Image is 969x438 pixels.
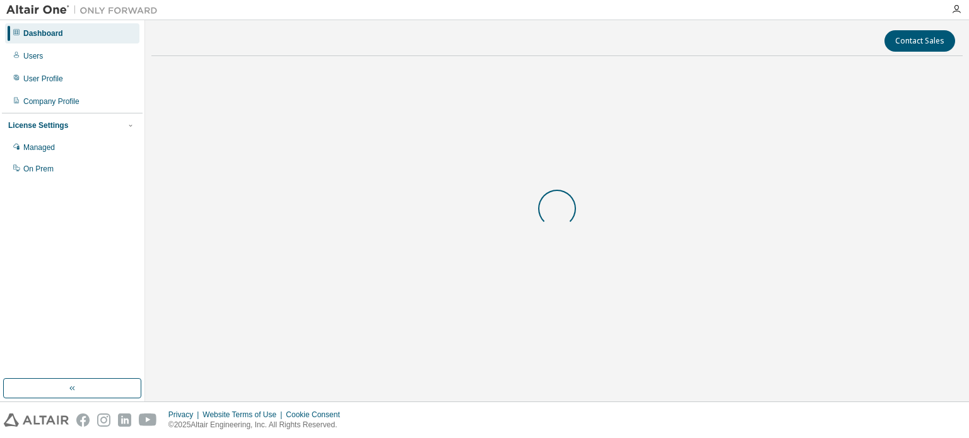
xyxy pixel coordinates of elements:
[23,164,54,174] div: On Prem
[76,413,90,427] img: facebook.svg
[23,142,55,153] div: Managed
[168,420,348,430] p: © 2025 Altair Engineering, Inc. All Rights Reserved.
[23,74,63,84] div: User Profile
[4,413,69,427] img: altair_logo.svg
[6,4,164,16] img: Altair One
[884,30,955,52] button: Contact Sales
[203,410,286,420] div: Website Terms of Use
[139,413,157,427] img: youtube.svg
[286,410,347,420] div: Cookie Consent
[23,96,79,107] div: Company Profile
[23,28,63,38] div: Dashboard
[23,51,43,61] div: Users
[118,413,131,427] img: linkedin.svg
[168,410,203,420] div: Privacy
[97,413,110,427] img: instagram.svg
[8,120,68,130] div: License Settings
